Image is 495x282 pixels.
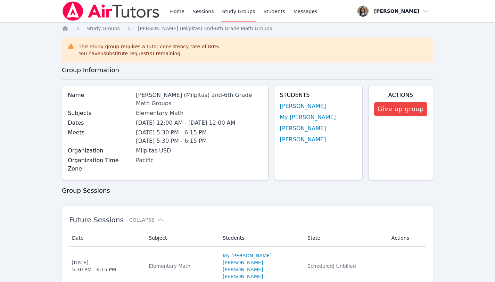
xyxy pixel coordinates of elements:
h4: Students [280,91,357,99]
img: Air Tutors [62,1,160,21]
label: Organization Time Zone [68,156,132,173]
div: [PERSON_NAME] (Milpitas) 2nd-6th Grade Math Groups [136,91,262,108]
nav: Breadcrumb [62,25,433,32]
li: [DATE] 5:30 PM - 6:15 PM [136,137,262,145]
th: Students [218,230,303,247]
label: Meets [68,128,132,137]
span: Study Groups [87,26,120,31]
th: Date [69,230,145,247]
div: Elementary Math [149,263,214,269]
a: [PERSON_NAME] [280,102,326,110]
a: [PERSON_NAME] [223,266,263,273]
li: [DATE] 5:30 PM - 6:15 PM [136,128,262,137]
label: Dates [68,119,132,127]
label: Organization [68,147,132,155]
div: This study group requires a tutor consistency rate of 80 %. [79,43,220,57]
button: Collapse [129,216,164,223]
th: Subject [145,230,218,247]
span: Scheduled | Unbilled [307,263,356,269]
a: [PERSON_NAME] [223,273,263,280]
a: My [PERSON_NAME] [280,113,336,122]
span: [DATE] 12:00 AM - [DATE] 12:00 AM [136,119,235,126]
th: State [303,230,387,247]
a: [PERSON_NAME] (Milpitas) 2nd-6th Grade Math Groups [138,25,272,32]
div: You have 5 substitute request(s) remaining. [79,50,220,57]
a: [PERSON_NAME] [223,259,263,266]
h3: Group Information [62,65,433,75]
a: My [PERSON_NAME] [223,252,272,259]
div: [DATE] 5:30 PM — 6:15 PM [72,259,116,273]
div: Milpitas USD [136,147,262,155]
div: Pacific [136,156,262,165]
a: Study Groups [87,25,120,32]
h4: Actions [374,91,427,99]
span: Future Sessions [69,216,124,224]
a: [PERSON_NAME] [280,135,326,144]
button: Give up group [374,102,427,116]
a: [PERSON_NAME] [280,124,326,133]
th: Actions [387,230,426,247]
label: Subjects [68,109,132,117]
div: Elementary Math [136,109,262,117]
span: [PERSON_NAME] (Milpitas) 2nd-6th Grade Math Groups [138,26,272,31]
label: Name [68,91,132,99]
span: Messages [294,8,317,15]
h3: Group Sessions [62,186,433,196]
